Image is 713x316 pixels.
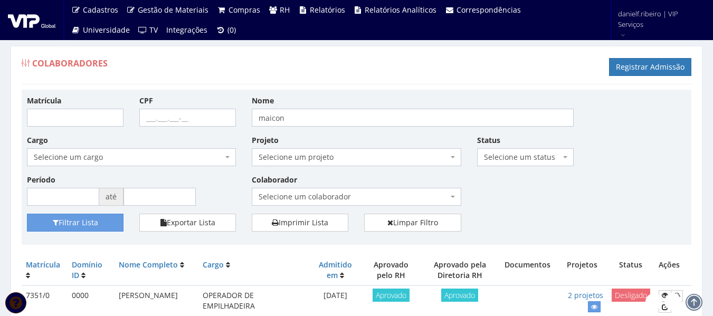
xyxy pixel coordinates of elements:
span: Correspondências [457,5,521,15]
span: RH [280,5,290,15]
span: Universidade [83,25,130,35]
th: Status [607,255,654,285]
a: Imprimir Lista [252,214,348,232]
label: Colaborador [252,175,297,185]
a: Universidade [67,20,134,40]
span: Aprovado [373,289,410,302]
span: Integrações [166,25,207,35]
span: Selecione um status [477,148,574,166]
label: CPF [139,95,153,106]
span: Selecione um colaborador [259,191,448,202]
span: Relatórios [310,5,345,15]
span: Desligado [612,289,650,302]
span: TV [149,25,158,35]
label: Projeto [252,135,279,146]
span: Gestão de Materiais [138,5,208,15]
span: Selecione um projeto [259,152,448,162]
a: Integrações [162,20,212,40]
span: Compras [229,5,260,15]
a: 2 projetos [568,290,603,300]
input: ___.___.___-__ [139,109,236,127]
span: Selecione um cargo [27,148,236,166]
span: Selecione um cargo [34,152,223,162]
span: Relatórios Analíticos [365,5,436,15]
th: Aprovado pela Diretoria RH [421,255,498,285]
a: Matrícula [26,260,60,270]
img: logo [8,12,55,28]
span: danielf.ribeiro | VIP Serviços [618,8,699,30]
label: Período [27,175,55,185]
span: Selecione um status [484,152,560,162]
th: Documentos [498,255,557,285]
span: até [99,188,123,206]
label: Cargo [27,135,48,146]
label: Matrícula [27,95,61,106]
span: (0) [227,25,236,35]
label: Status [477,135,500,146]
button: Exportar Lista [139,214,236,232]
a: Nome Completo [119,260,178,270]
a: Registrar Admissão [609,58,691,76]
span: Selecione um projeto [252,148,461,166]
a: Admitido em [319,260,352,280]
th: Ações [654,255,691,285]
a: TV [134,20,163,40]
a: (0) [212,20,240,40]
span: Selecione um colaborador [252,188,461,206]
button: Filtrar Lista [27,214,123,232]
th: Aprovado pelo RH [362,255,421,285]
span: Colaboradores [32,58,108,69]
span: Aprovado [441,289,478,302]
span: Cadastros [83,5,118,15]
a: Domínio ID [72,260,102,280]
th: Projetos [557,255,607,285]
a: Limpar Filtro [364,214,461,232]
label: Nome [252,95,274,106]
a: Cargo [203,260,224,270]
